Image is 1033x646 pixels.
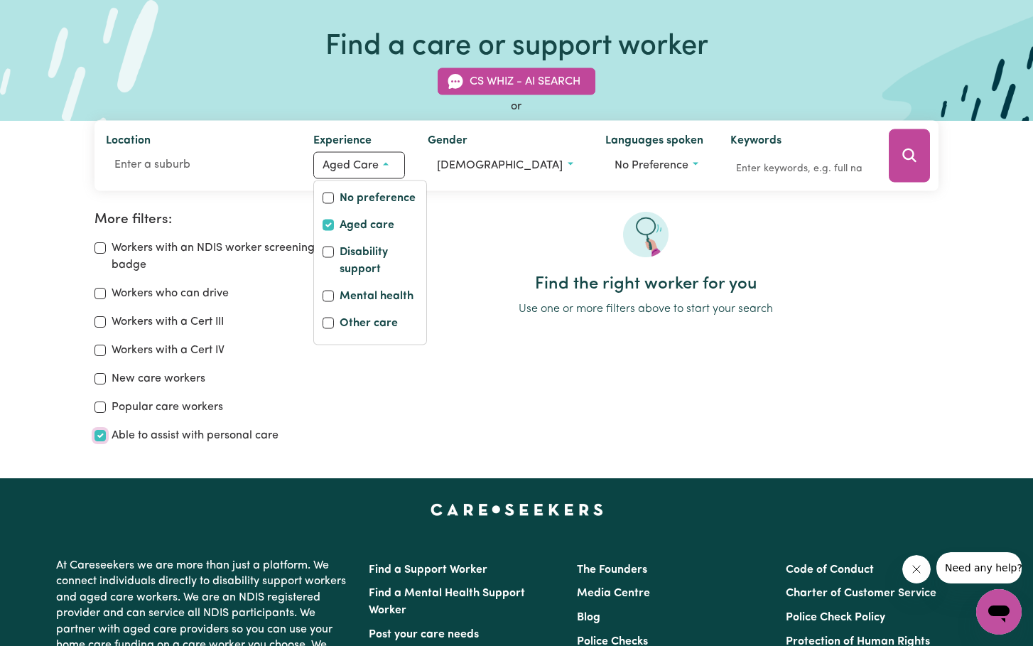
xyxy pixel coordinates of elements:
label: No preference [340,190,416,210]
input: Enter a suburb [106,152,291,178]
label: Other care [340,315,398,335]
iframe: Message from company [936,552,1022,583]
button: CS Whiz - AI Search [438,68,595,95]
label: Able to assist with personal care [112,427,278,444]
a: Charter of Customer Service [786,588,936,599]
p: Use one or more filters above to start your search [353,301,939,318]
label: Workers with a Cert III [112,313,224,330]
label: Aged care [340,217,394,237]
label: Keywords [730,132,781,152]
button: Search [889,129,930,183]
span: Need any help? [9,10,86,21]
button: Worker gender preference [428,152,582,179]
label: Languages spoken [605,132,703,152]
label: Mental health [340,288,413,308]
label: Location [106,132,151,152]
div: or [94,98,939,115]
label: New care workers [112,370,205,387]
label: Popular care workers [112,399,223,416]
iframe: Button to launch messaging window [976,589,1022,635]
h2: Find the right worker for you [353,274,939,295]
a: Careseekers home page [431,504,603,515]
a: Post your care needs [369,629,479,640]
a: Media Centre [577,588,650,599]
label: Workers with an NDIS worker screening badge [112,239,336,274]
div: Worker experience options [313,181,427,345]
label: Workers who can drive [112,285,229,302]
label: Gender [428,132,467,152]
span: Aged care [323,160,379,171]
a: Blog [577,612,600,623]
span: No preference [615,160,688,171]
h1: Find a care or support worker [325,30,708,64]
a: Code of Conduct [786,564,874,576]
span: [DEMOGRAPHIC_DATA] [437,160,563,171]
label: Experience [313,132,372,152]
h2: More filters: [94,212,336,228]
input: Enter keywords, e.g. full name, interests [730,158,869,180]
button: Worker language preferences [605,152,708,179]
iframe: Close message [902,555,931,583]
button: Worker experience options [313,152,406,179]
a: Find a Mental Health Support Worker [369,588,525,616]
a: Police Check Policy [786,612,885,623]
a: Find a Support Worker [369,564,487,576]
a: The Founders [577,564,647,576]
label: Disability support [340,244,418,281]
label: Workers with a Cert IV [112,342,225,359]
